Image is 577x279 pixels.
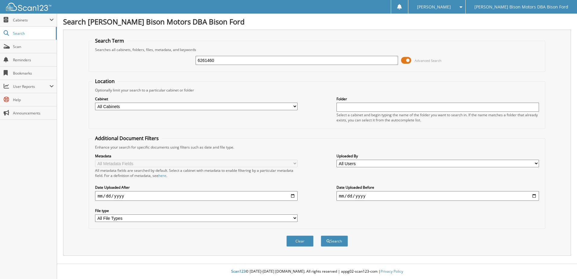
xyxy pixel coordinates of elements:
[95,208,298,213] label: File type
[92,145,542,150] div: Enhance your search for specific documents using filters such as date and file type.
[547,250,577,279] iframe: Chat Widget
[415,58,442,63] span: Advanced Search
[95,96,298,101] label: Cabinet
[336,153,539,159] label: Uploaded By
[321,236,348,247] button: Search
[336,112,539,123] div: Select a cabinet and begin typing the name of the folder you want to search in. If the name match...
[13,111,54,116] span: Announcements
[13,84,49,89] span: User Reports
[336,185,539,190] label: Date Uploaded Before
[417,5,451,9] span: [PERSON_NAME]
[13,31,53,36] span: Search
[6,3,51,11] img: scan123-logo-white.svg
[92,88,542,93] div: Optionally limit your search to a particular cabinet or folder
[63,17,571,27] h1: Search [PERSON_NAME] Bison Motors DBA Bison Ford
[95,153,298,159] label: Metadata
[95,168,298,178] div: All metadata fields are searched by default. Select a cabinet with metadata to enable filtering b...
[336,191,539,201] input: end
[57,264,577,279] div: © [DATE]-[DATE] [DOMAIN_NAME]. All rights reserved | appg02-scan123-com |
[95,185,298,190] label: Date Uploaded After
[286,236,314,247] button: Clear
[381,269,403,274] a: Privacy Policy
[13,97,54,102] span: Help
[13,18,49,23] span: Cabinets
[13,44,54,49] span: Scan
[158,173,166,178] a: here
[92,78,118,85] legend: Location
[92,47,542,52] div: Searches all cabinets, folders, files, metadata, and keywords
[474,5,568,9] span: [PERSON_NAME] Bison Motors DBA Bison Ford
[92,135,162,142] legend: Additional Document Filters
[13,57,54,63] span: Reminders
[95,191,298,201] input: start
[336,96,539,101] label: Folder
[92,37,127,44] legend: Search Term
[231,269,246,274] span: Scan123
[13,71,54,76] span: Bookmarks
